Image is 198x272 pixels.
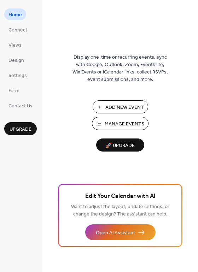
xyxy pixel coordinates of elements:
[71,202,169,219] span: Want to adjust the layout, update settings, or change the design? The assistant can help.
[4,24,31,35] a: Connect
[100,141,140,150] span: 🚀 Upgrade
[4,69,31,81] a: Settings
[4,8,26,20] a: Home
[85,224,156,240] button: Open AI Assistant
[4,122,37,135] button: Upgrade
[8,87,19,95] span: Form
[4,54,28,66] a: Design
[4,100,37,111] a: Contact Us
[92,117,148,130] button: Manage Events
[8,11,22,19] span: Home
[96,138,144,152] button: 🚀 Upgrade
[105,120,144,128] span: Manage Events
[105,104,144,111] span: Add New Event
[96,229,135,237] span: Open AI Assistant
[8,57,24,64] span: Design
[8,102,33,110] span: Contact Us
[72,54,168,83] span: Display one-time or recurring events, sync with Google, Outlook, Zoom, Eventbrite, Wix Events or ...
[85,191,156,201] span: Edit Your Calendar with AI
[8,72,27,79] span: Settings
[93,100,148,113] button: Add New Event
[4,39,26,51] a: Views
[10,126,31,133] span: Upgrade
[8,42,22,49] span: Views
[4,84,24,96] a: Form
[8,26,27,34] span: Connect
